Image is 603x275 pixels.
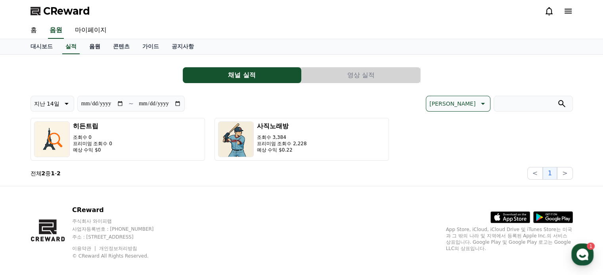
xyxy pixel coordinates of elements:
button: 1 [543,167,557,180]
p: 주식회사 와이피랩 [72,218,169,224]
button: 히든트립 조회수 0 프리미엄 조회수 0 예상 수익 $0 [31,118,205,161]
h3: 히든트립 [73,121,112,131]
span: 설정 [123,221,132,228]
a: CReward [31,5,90,17]
span: 1 [80,209,83,215]
img: 사직노래방 [218,121,254,157]
img: 히든트립 [34,121,70,157]
p: 주소 : [STREET_ADDRESS] [72,234,169,240]
p: 지난 14일 [34,98,59,109]
a: 음원 [48,22,64,39]
p: 프리미엄 조회수 2,228 [257,140,307,147]
strong: 1 [51,170,55,176]
h3: 사직노래방 [257,121,307,131]
span: 홈 [25,221,30,228]
span: CReward [43,5,90,17]
a: 공지사항 [165,39,200,54]
a: 채널 실적 [183,67,302,83]
strong: 2 [57,170,61,176]
p: 전체 중 - [31,169,61,177]
a: 홈 [24,22,43,39]
p: App Store, iCloud, iCloud Drive 및 iTunes Store는 미국과 그 밖의 나라 및 지역에서 등록된 Apple Inc.의 서비스 상표입니다. Goo... [446,226,573,252]
button: 지난 14일 [31,96,74,112]
p: 예상 수익 $0.22 [257,147,307,153]
button: 영상 실적 [302,67,420,83]
a: 가이드 [136,39,165,54]
p: 프리미엄 조회수 0 [73,140,112,147]
button: < [527,167,543,180]
p: [PERSON_NAME] [429,98,475,109]
a: 음원 [83,39,107,54]
a: 설정 [102,209,152,229]
button: 사직노래방 조회수 3,384 프리미엄 조회수 2,228 예상 수익 $0.22 [214,118,389,161]
p: 조회수 0 [73,134,112,140]
a: 이용약관 [72,246,97,251]
span: 대화 [73,222,82,228]
p: 예상 수익 $0 [73,147,112,153]
button: > [557,167,572,180]
a: 홈 [2,209,52,229]
strong: 2 [42,170,46,176]
a: 마이페이지 [69,22,113,39]
p: 사업자등록번호 : [PHONE_NUMBER] [72,226,169,232]
a: 1대화 [52,209,102,229]
p: © CReward All Rights Reserved. [72,253,169,259]
a: 개인정보처리방침 [99,246,137,251]
p: ~ [128,99,134,108]
a: 영상 실적 [302,67,421,83]
p: 조회수 3,384 [257,134,307,140]
a: 실적 [62,39,80,54]
a: 대시보드 [24,39,59,54]
button: 채널 실적 [183,67,301,83]
a: 콘텐츠 [107,39,136,54]
button: [PERSON_NAME] [426,96,490,112]
p: CReward [72,205,169,215]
